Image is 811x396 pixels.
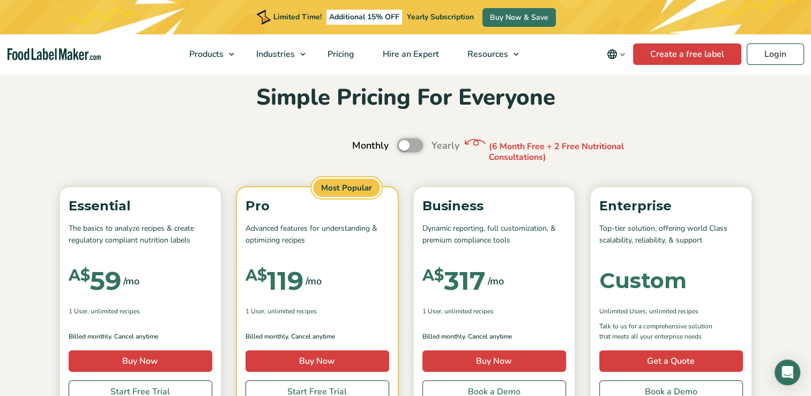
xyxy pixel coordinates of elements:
p: Advanced features for understanding & optimizing recipes [245,223,389,247]
div: 59 [69,268,121,294]
a: Login [747,43,804,65]
a: Pricing [314,34,366,74]
a: Products [175,34,240,74]
p: Talk to us for a comprehensive solution that meets all your enterprise needs [599,321,723,342]
span: , Unlimited Recipes [646,306,698,316]
a: Industries [242,34,311,74]
span: , Unlimited Recipes [264,306,317,316]
div: 317 [422,268,486,294]
div: 119 [245,268,303,294]
span: 1 User [422,306,441,316]
a: Hire an Expert [369,34,451,74]
span: Monthly [352,138,389,153]
span: , Unlimited Recipes [87,306,140,316]
p: Pro [245,196,389,216]
span: , Unlimited Recipes [441,306,494,316]
p: (6 Month Free + 2 Free Nutritional Consultations) [489,141,650,164]
span: A$ [245,268,267,283]
a: Buy Now [245,350,389,372]
p: Billed monthly. Cancel anytime [422,332,566,342]
p: Billed monthly. Cancel anytime [245,332,389,342]
a: Create a free label [633,43,741,65]
span: Hire an Expert [380,48,440,60]
span: 1 User [245,306,264,316]
button: Change language [599,43,633,65]
span: Pricing [324,48,355,60]
a: Resources [453,34,524,74]
span: /mo [306,274,322,289]
div: Custom [599,270,687,291]
h2: Simple Pricing For Everyone [55,83,757,113]
span: Additional 15% OFF [326,10,402,25]
span: A$ [69,268,90,283]
a: Buy Now & Save [482,8,556,27]
span: Resources [464,48,509,60]
a: Get a Quote [599,350,743,372]
span: /mo [123,274,139,289]
p: The basics to analyze recipes & create regulatory compliant nutrition labels [69,223,212,247]
a: Buy Now [69,350,212,372]
a: Food Label Maker homepage [8,48,101,61]
div: Open Intercom Messenger [775,360,800,385]
span: Unlimited Users [599,306,646,316]
span: 1 User [69,306,87,316]
p: Essential [69,196,212,216]
p: Top-tier solution, offering world Class scalability, reliability, & support [599,223,743,247]
span: /mo [488,274,504,289]
a: Buy Now [422,350,566,372]
p: Dynamic reporting, full customization, & premium compliance tools [422,223,566,247]
span: Most Popular [311,177,382,199]
span: Yearly [431,138,459,153]
p: Billed monthly. Cancel anytime [69,332,212,342]
span: Yearly Subscription [407,12,474,22]
p: Business [422,196,566,216]
span: A$ [422,268,444,283]
span: Limited Time! [273,12,322,22]
p: Enterprise [599,196,743,216]
label: Toggle [397,138,423,152]
span: Products [186,48,225,60]
span: Industries [253,48,296,60]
